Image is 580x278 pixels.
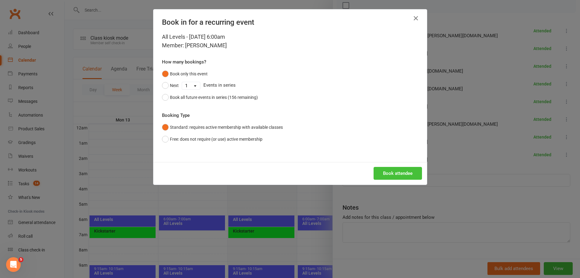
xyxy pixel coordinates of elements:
iframe: Intercom live chat [6,257,21,272]
div: Events in series [162,80,418,91]
span: 5 [19,257,23,262]
button: Book attendee [374,167,422,180]
label: How many bookings? [162,58,206,66]
button: Close [411,13,421,23]
button: Standard: requires active membership with available classes [162,121,283,133]
button: Free: does not require (or use) active membership [162,133,262,145]
h4: Book in for a recurring event [162,18,418,27]
label: Booking Type [162,112,190,119]
button: Next [162,80,179,91]
div: Book all future events in series (156 remaining) [170,94,258,101]
button: Book all future events in series (156 remaining) [162,92,258,103]
button: Book only this event [162,68,208,80]
div: All Levels - [DATE] 6:00am Member: [PERSON_NAME] [162,33,418,50]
